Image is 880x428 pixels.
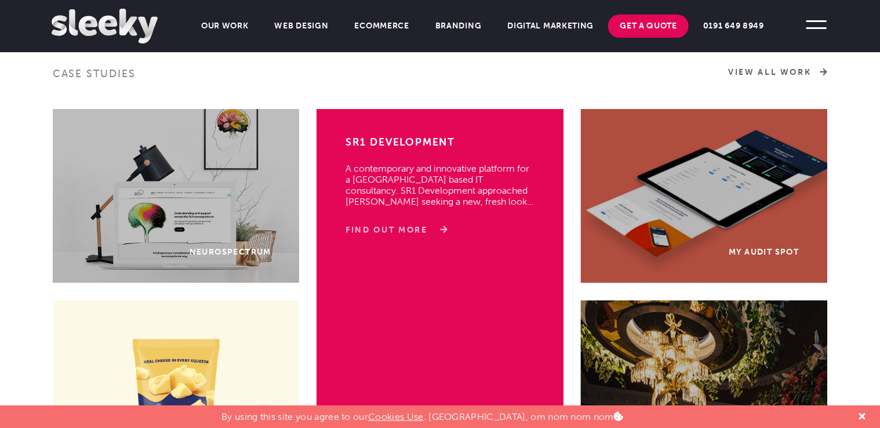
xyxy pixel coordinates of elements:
[346,135,535,151] h3: SR1 Development
[368,411,424,422] a: Cookies Use
[52,9,157,43] img: Sleeky Web Design Newcastle
[221,405,623,422] p: By using this site you agree to our . [GEOGRAPHIC_DATA], om nom nom nom
[343,14,421,38] a: Ecommerce
[496,14,606,38] a: Digital Marketing
[608,14,689,38] a: Get A Quote
[53,67,431,89] h3: Case Studies
[190,14,260,38] a: Our Work
[346,151,535,207] p: A contemporary and innovative platform for a [GEOGRAPHIC_DATA] based IT consultancy. SR1 Developm...
[728,67,827,78] a: View All Work
[346,224,443,236] a: Find Out More
[424,14,493,38] a: Branding
[263,14,340,38] a: Web Design
[692,14,776,38] a: 0191 649 8949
